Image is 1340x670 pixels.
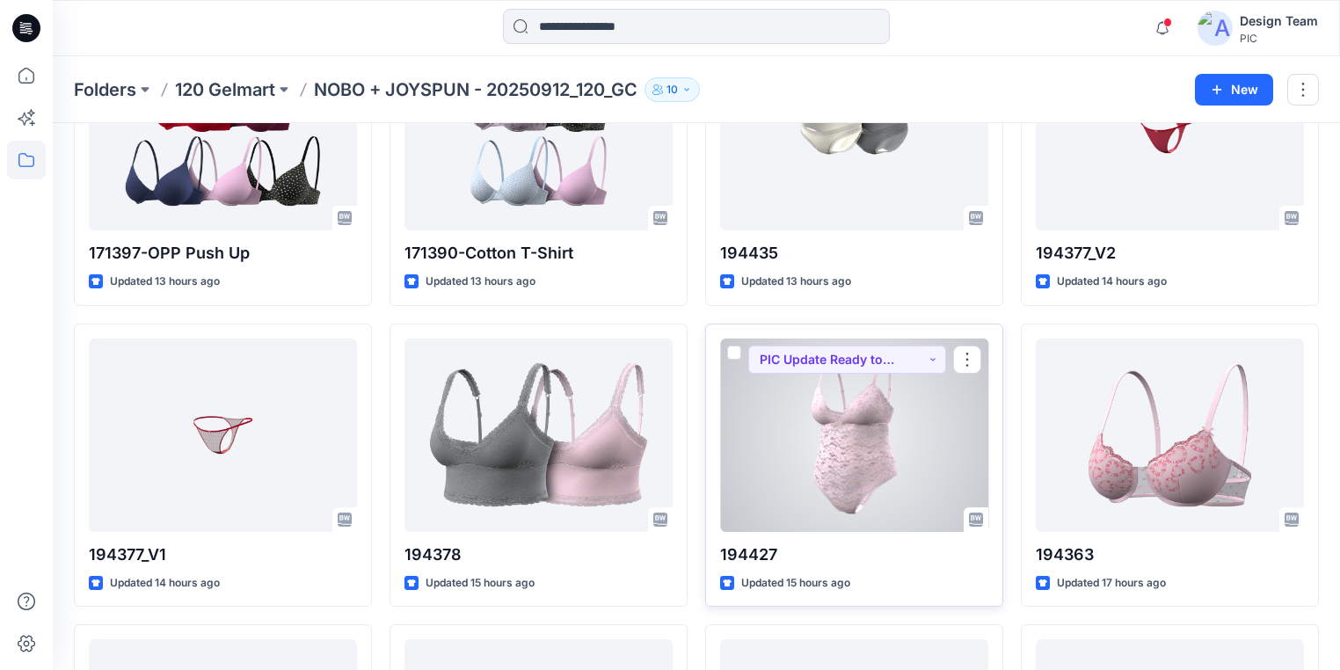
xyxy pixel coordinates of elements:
a: 120 Gelmart [175,77,275,102]
div: PIC [1240,32,1318,45]
a: 194377_V1 [89,339,357,532]
p: 194427 [720,543,988,567]
p: 10 [666,80,678,99]
p: Updated 13 hours ago [741,273,851,291]
a: 171390-Cotton T-Shirt [404,37,673,230]
button: 10 [645,77,700,102]
a: 194377_V2 [1036,37,1304,230]
p: Updated 15 hours ago [741,574,850,593]
p: 194363 [1036,543,1304,567]
p: 194377_V2 [1036,241,1304,266]
a: 194435 [720,37,988,230]
img: avatar [1198,11,1233,46]
button: New [1195,74,1273,106]
p: 171397-OPP Push Up [89,241,357,266]
p: Updated 13 hours ago [426,273,535,291]
a: 171397-OPP Push Up [89,37,357,230]
p: 171390-Cotton T-Shirt [404,241,673,266]
a: 194378 [404,339,673,532]
p: Updated 15 hours ago [426,574,535,593]
a: 194363 [1036,339,1304,532]
p: Updated 14 hours ago [110,574,220,593]
p: 194378 [404,543,673,567]
div: Design Team [1240,11,1318,32]
p: 194377_V1 [89,543,357,567]
p: NOBO + JOYSPUN - 20250912_120_GC [314,77,637,102]
a: 194427 [720,339,988,532]
p: Updated 14 hours ago [1057,273,1167,291]
p: Updated 17 hours ago [1057,574,1166,593]
a: Folders [74,77,136,102]
p: Updated 13 hours ago [110,273,220,291]
p: 194435 [720,241,988,266]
